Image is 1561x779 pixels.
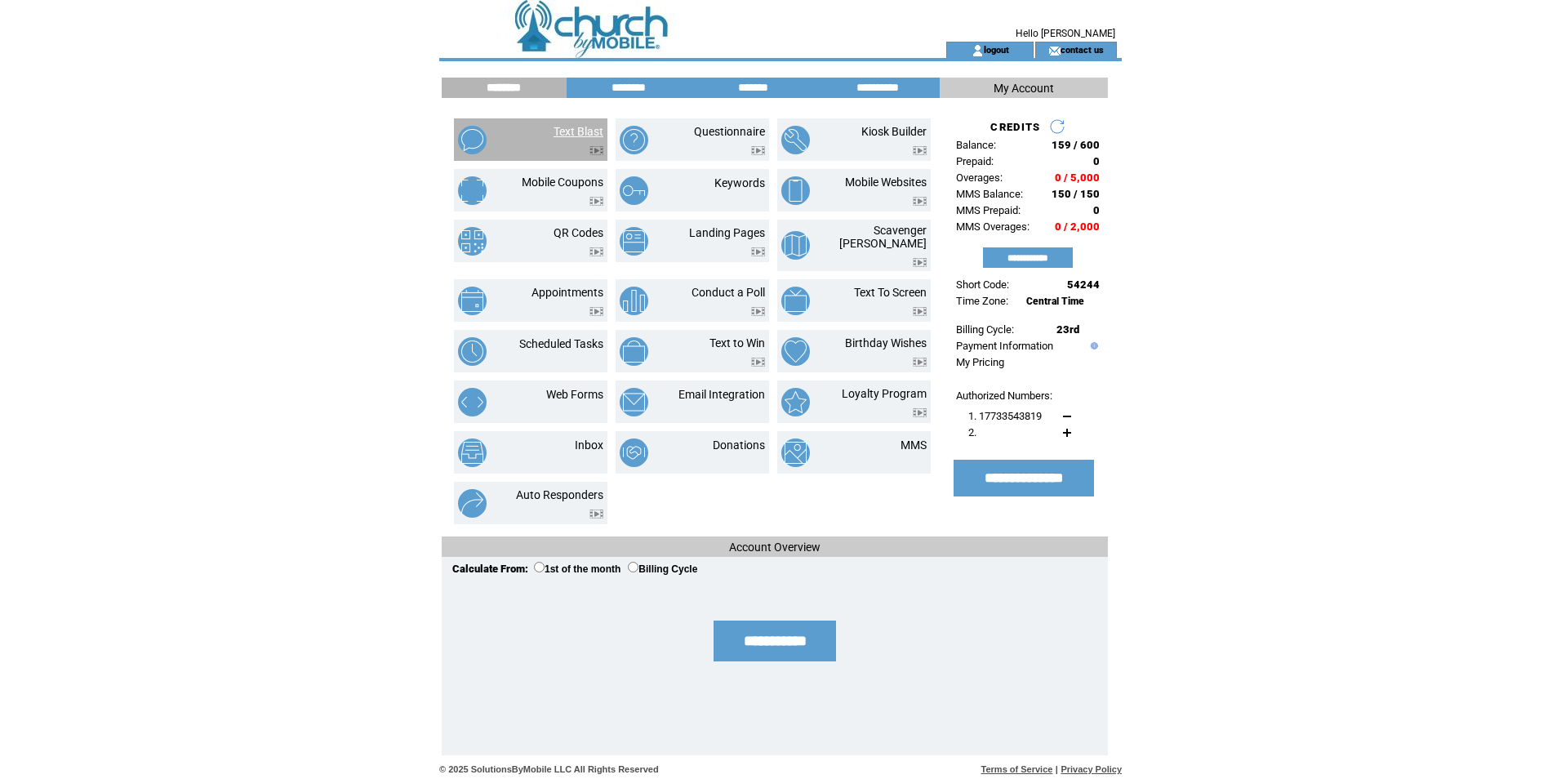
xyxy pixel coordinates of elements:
span: Overages: [956,171,1003,184]
span: 2. [968,426,976,438]
span: Billing Cycle: [956,323,1014,336]
span: 150 / 150 [1052,188,1100,200]
a: Text To Screen [854,286,927,299]
span: MMS Balance: [956,188,1023,200]
a: Kiosk Builder [861,125,927,138]
img: auto-responders.png [458,489,487,518]
img: video.png [589,307,603,316]
img: video.png [589,510,603,519]
span: Time Zone: [956,295,1008,307]
span: Account Overview [729,541,821,554]
img: scheduled-tasks.png [458,337,487,366]
a: Questionnaire [694,125,765,138]
a: Landing Pages [689,226,765,239]
img: video.png [913,307,927,316]
a: Scavenger [PERSON_NAME] [839,224,927,250]
img: video.png [913,358,927,367]
img: scavenger-hunt.png [781,231,810,260]
img: inbox.png [458,438,487,467]
span: Short Code: [956,278,1009,291]
a: Web Forms [546,388,603,401]
img: video.png [913,258,927,267]
img: landing-pages.png [620,227,648,256]
a: Birthday Wishes [845,336,927,349]
span: CREDITS [990,121,1040,133]
a: Text Blast [554,125,603,138]
label: Billing Cycle [628,563,697,575]
a: Payment Information [956,340,1053,352]
span: Central Time [1026,296,1084,307]
img: conduct-a-poll.png [620,287,648,315]
img: video.png [751,307,765,316]
a: Donations [713,438,765,452]
img: questionnaire.png [620,126,648,154]
img: mobile-websites.png [781,176,810,205]
input: Billing Cycle [628,562,638,572]
span: 159 / 600 [1052,139,1100,151]
input: 1st of the month [534,562,545,572]
span: 0 / 5,000 [1055,171,1100,184]
a: Appointments [531,286,603,299]
span: 0 / 2,000 [1055,220,1100,233]
span: 54244 [1067,278,1100,291]
img: text-to-win.png [620,337,648,366]
a: Privacy Policy [1061,764,1122,774]
span: 0 [1093,155,1100,167]
a: logout [984,44,1009,55]
img: contact_us_icon.gif [1048,44,1061,57]
img: text-blast.png [458,126,487,154]
img: video.png [751,358,765,367]
img: donations.png [620,438,648,467]
span: Balance: [956,139,996,151]
span: MMS Overages: [956,220,1030,233]
img: mobile-coupons.png [458,176,487,205]
img: video.png [913,146,927,155]
span: 23rd [1056,323,1079,336]
span: MMS Prepaid: [956,204,1021,216]
img: birthday-wishes.png [781,337,810,366]
span: | [1056,764,1058,774]
a: My Pricing [956,356,1004,368]
a: Conduct a Poll [692,286,765,299]
img: account_icon.gif [972,44,984,57]
a: Mobile Websites [845,176,927,189]
img: email-integration.png [620,388,648,416]
img: qr-codes.png [458,227,487,256]
a: Inbox [575,438,603,452]
span: Hello [PERSON_NAME] [1016,28,1115,39]
a: Terms of Service [981,764,1053,774]
a: Loyalty Program [842,387,927,400]
a: Scheduled Tasks [519,337,603,350]
img: video.png [589,146,603,155]
img: video.png [751,247,765,256]
img: video.png [589,197,603,206]
a: contact us [1061,44,1104,55]
a: Auto Responders [516,488,603,501]
span: 1. 17733543819 [968,410,1042,422]
span: © 2025 SolutionsByMobile LLC All Rights Reserved [439,764,659,774]
img: keywords.png [620,176,648,205]
a: Mobile Coupons [522,176,603,189]
span: Calculate From: [452,563,528,575]
img: video.png [913,408,927,417]
img: kiosk-builder.png [781,126,810,154]
img: text-to-screen.png [781,287,810,315]
img: loyalty-program.png [781,388,810,416]
img: mms.png [781,438,810,467]
img: video.png [913,197,927,206]
a: QR Codes [554,226,603,239]
img: help.gif [1087,342,1098,349]
span: 0 [1093,204,1100,216]
img: video.png [751,146,765,155]
a: MMS [901,438,927,452]
span: Authorized Numbers: [956,389,1052,402]
a: Email Integration [678,388,765,401]
img: video.png [589,247,603,256]
img: appointments.png [458,287,487,315]
span: My Account [994,82,1054,95]
img: web-forms.png [458,388,487,416]
span: Prepaid: [956,155,994,167]
a: Text to Win [709,336,765,349]
a: Keywords [714,176,765,189]
label: 1st of the month [534,563,620,575]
